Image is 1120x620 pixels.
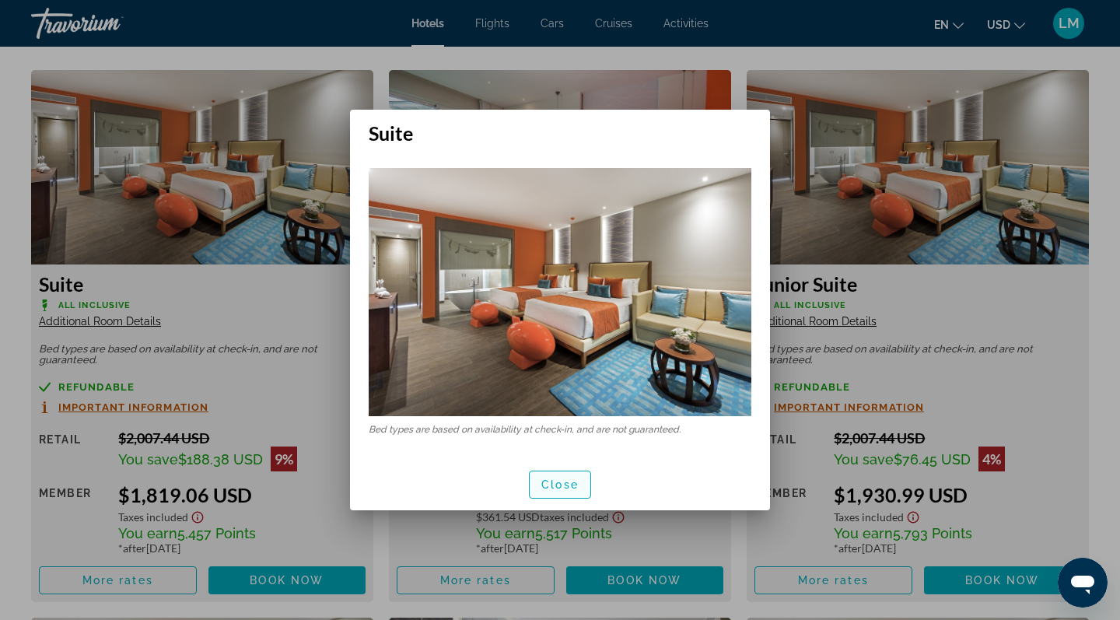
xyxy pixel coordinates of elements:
[1058,558,1108,608] iframe: Button to launch messaging window
[529,471,591,499] button: Close
[369,424,751,435] p: Bed types are based on availability at check-in, and are not guaranteed.
[541,478,579,491] span: Close
[369,168,751,417] img: Suite
[350,110,770,145] h2: Suite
